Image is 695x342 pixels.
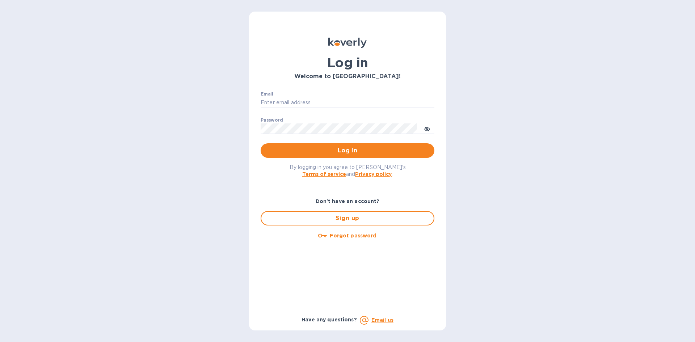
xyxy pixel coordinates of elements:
[261,143,434,158] button: Log in
[355,171,392,177] a: Privacy policy
[261,92,273,96] label: Email
[302,171,346,177] a: Terms of service
[261,118,283,122] label: Password
[266,146,429,155] span: Log in
[302,317,357,322] b: Have any questions?
[371,317,393,323] a: Email us
[261,55,434,70] h1: Log in
[261,73,434,80] h3: Welcome to [GEOGRAPHIC_DATA]!
[267,214,428,223] span: Sign up
[420,121,434,136] button: toggle password visibility
[330,233,376,238] u: Forgot password
[316,198,380,204] b: Don't have an account?
[290,164,406,177] span: By logging in you agree to [PERSON_NAME]'s and .
[261,97,434,108] input: Enter email address
[261,211,434,225] button: Sign up
[328,38,367,48] img: Koverly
